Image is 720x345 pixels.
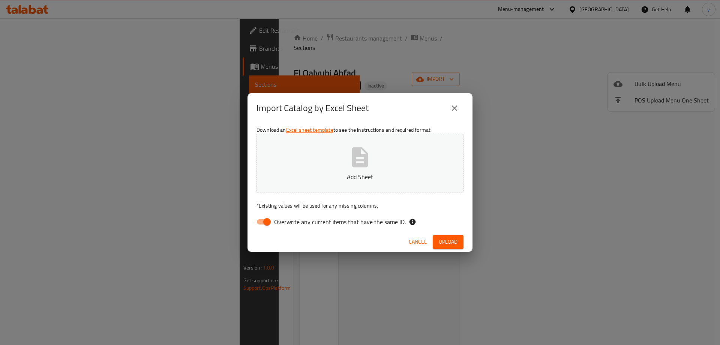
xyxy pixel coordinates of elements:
[409,218,416,226] svg: If the overwrite option isn't selected, then the items that match an existing ID will be ignored ...
[406,235,430,249] button: Cancel
[409,237,427,247] span: Cancel
[433,235,463,249] button: Upload
[445,99,463,117] button: close
[256,134,463,193] button: Add Sheet
[247,123,472,232] div: Download an to see the instructions and required format.
[439,237,457,247] span: Upload
[274,217,406,226] span: Overwrite any current items that have the same ID.
[256,202,463,209] p: Existing values will be used for any missing columns.
[286,125,333,135] a: Excel sheet template
[256,102,369,114] h2: Import Catalog by Excel Sheet
[268,172,452,181] p: Add Sheet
